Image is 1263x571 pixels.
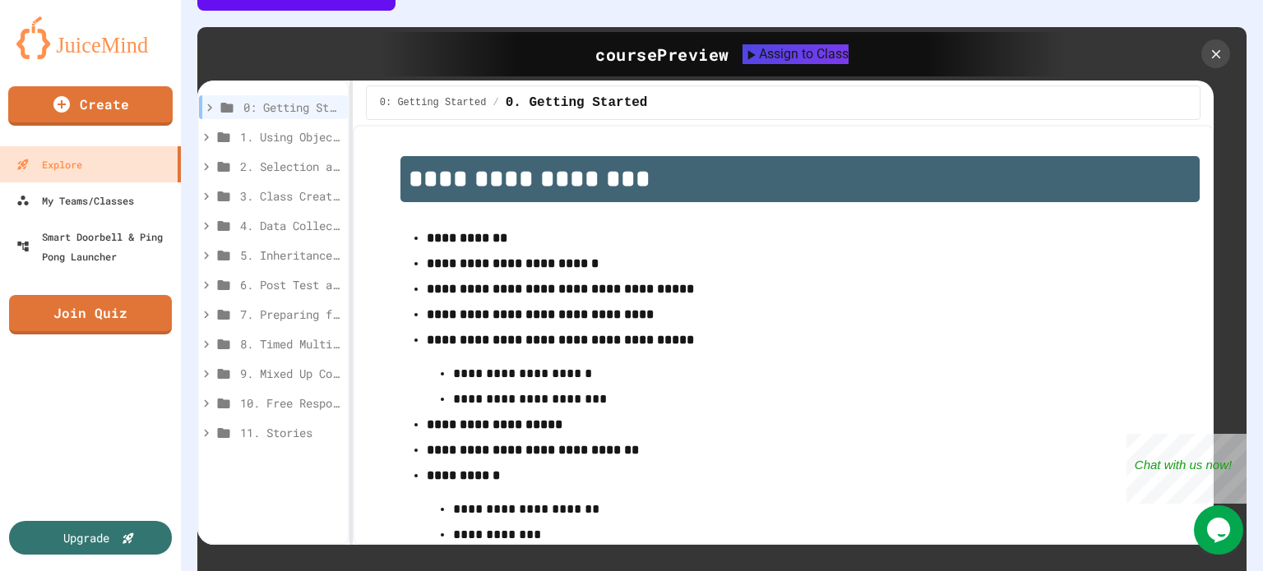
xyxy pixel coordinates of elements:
[240,335,341,352] span: 8. Timed Multiple-Choice Exams
[243,99,341,116] span: 0: Getting Started
[493,96,498,109] span: /
[240,276,341,293] span: 6. Post Test and Survey
[240,217,341,234] span: 4. Data Collections
[1127,434,1247,504] iframe: chat widget
[9,295,172,334] a: Join Quiz
[240,187,341,205] span: 3. Class Creation
[380,96,487,109] span: 0: Getting Started
[240,424,341,441] span: 11. Stories
[240,306,341,323] span: 7. Preparing for the Exam
[240,246,341,264] span: 5. Inheritance (optional)
[63,529,109,546] div: Upgrade
[1194,505,1247,555] iframe: chat widget
[595,42,729,67] div: course Preview
[240,128,341,145] span: 1. Using Objects and Methods
[240,365,341,382] span: 9. Mixed Up Code - Free Response Practice
[240,158,341,175] span: 2. Selection and Iteration
[16,227,174,266] div: Smart Doorbell & Ping Pong Launcher
[743,44,849,64] button: Assign to Class
[240,394,341,412] span: 10. Free Response Practice
[16,191,134,210] div: My Teams/Classes
[16,154,82,174] div: Explore
[8,86,173,126] a: Create
[16,16,164,59] img: logo-orange.svg
[506,93,648,113] span: 0. Getting Started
